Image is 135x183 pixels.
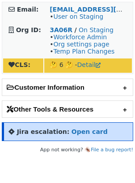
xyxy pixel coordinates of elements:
[53,41,109,48] a: Org settings page
[50,13,103,20] span: •
[44,58,132,73] td: 🤔 6 🤔 -
[50,26,72,33] a: 3A06R
[53,13,103,20] a: User on Staging
[53,48,114,55] a: Temp Plan Changes
[17,128,70,135] strong: Jira escalation:
[8,61,30,68] strong: CLS:
[77,61,101,68] a: Detail
[50,33,114,55] span: • • •
[16,26,41,33] strong: Org ID:
[2,79,133,96] h2: Customer Information
[17,6,39,13] strong: Email:
[74,26,76,33] strong: /
[91,147,133,153] a: File a bug report!
[72,128,108,135] a: Open card
[2,146,133,154] footer: App not working? 🪳
[53,33,107,41] a: Workforce Admin
[2,101,133,117] h2: Other Tools & Resources
[79,26,114,33] a: On Staging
